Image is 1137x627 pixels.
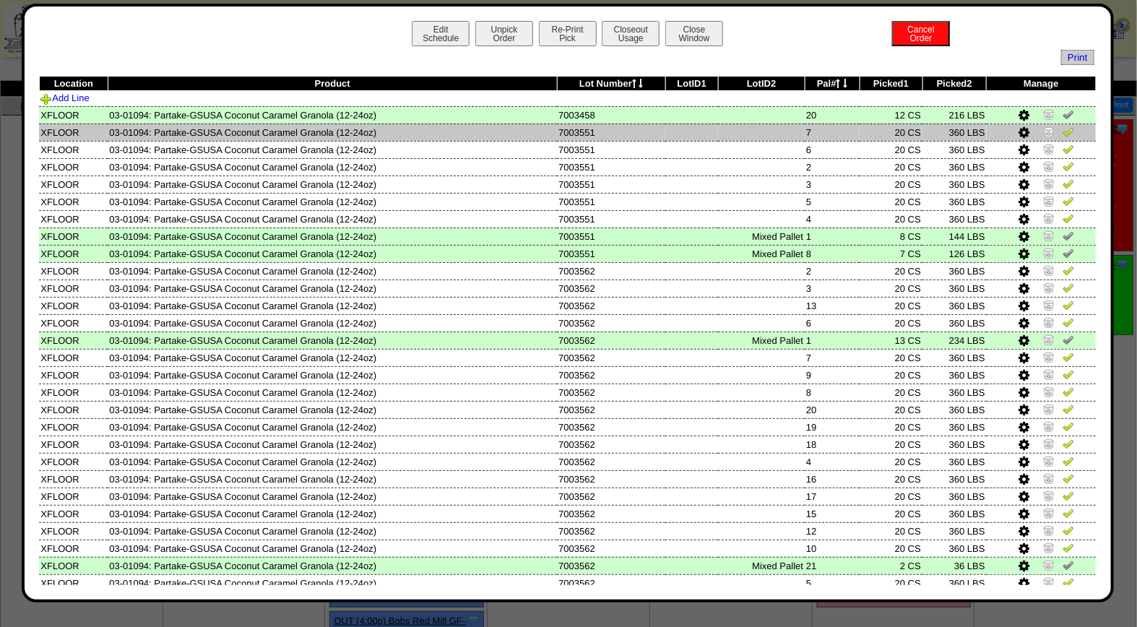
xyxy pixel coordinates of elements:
[39,124,108,141] td: XFLOOR
[39,314,108,332] td: XFLOOR
[805,574,860,592] td: 5
[557,574,665,592] td: 7003562
[805,280,860,297] td: 3
[557,314,665,332] td: 7003562
[922,540,987,557] td: 360 LBS
[39,470,108,488] td: XFLOOR
[557,141,665,158] td: 7003551
[39,418,108,436] td: XFLOOR
[805,436,860,453] td: 18
[1063,195,1074,207] img: Verify Pick
[922,245,987,262] td: 126 LBS
[39,158,108,176] td: XFLOOR
[108,453,557,470] td: 03-01094: Partake-GSUSA Coconut Caramel Granola (12-24oz)
[1063,178,1074,189] img: Verify Pick
[39,436,108,453] td: XFLOOR
[39,540,108,557] td: XFLOOR
[860,141,922,158] td: 20 CS
[557,505,665,522] td: 7003562
[39,488,108,505] td: XFLOOR
[1063,126,1074,137] img: Verify Pick
[557,401,665,418] td: 7003562
[805,314,860,332] td: 6
[39,505,108,522] td: XFLOOR
[557,158,665,176] td: 7003551
[860,470,922,488] td: 20 CS
[1043,559,1055,571] img: Zero Item and Verify
[665,77,718,91] th: LotID1
[860,488,922,505] td: 20 CS
[805,384,860,401] td: 8
[922,210,987,228] td: 360 LBS
[860,262,922,280] td: 20 CS
[557,228,665,245] td: 7003551
[1063,108,1074,120] img: Un-Verify Pick
[1043,108,1055,120] img: Zero Item and Verify
[1063,143,1074,155] img: Verify Pick
[108,245,557,262] td: 03-01094: Partake-GSUSA Coconut Caramel Granola (12-24oz)
[860,332,922,349] td: 13 CS
[860,245,922,262] td: 7 CS
[557,349,665,366] td: 7003562
[108,574,557,592] td: 03-01094: Partake-GSUSA Coconut Caramel Granola (12-24oz)
[108,297,557,314] td: 03-01094: Partake-GSUSA Coconut Caramel Granola (12-24oz)
[1063,524,1074,536] img: Verify Pick
[805,488,860,505] td: 17
[1043,386,1055,397] img: Zero Item and Verify
[108,176,557,193] td: 03-01094: Partake-GSUSA Coconut Caramel Granola (12-24oz)
[1043,403,1055,415] img: Zero Item and Verify
[922,297,987,314] td: 360 LBS
[39,522,108,540] td: XFLOOR
[1043,247,1055,259] img: Zero Item and Verify
[922,280,987,297] td: 360 LBS
[1043,576,1055,588] img: Zero Item and Verify
[108,280,557,297] td: 03-01094: Partake-GSUSA Coconut Caramel Granola (12-24oz)
[805,176,860,193] td: 3
[718,77,805,91] th: LotID2
[860,176,922,193] td: 20 CS
[922,557,987,574] td: 36 LBS
[860,436,922,453] td: 20 CS
[108,470,557,488] td: 03-01094: Partake-GSUSA Coconut Caramel Granola (12-24oz)
[108,332,557,349] td: 03-01094: Partake-GSUSA Coconut Caramel Granola (12-24oz)
[1063,247,1074,259] img: Un-Verify Pick
[1063,542,1074,553] img: Verify Pick
[108,557,557,574] td: 03-01094: Partake-GSUSA Coconut Caramel Granola (12-24oz)
[805,297,860,314] td: 13
[922,158,987,176] td: 360 LBS
[1043,316,1055,328] img: Zero Item and Verify
[922,332,987,349] td: 234 LBS
[860,522,922,540] td: 20 CS
[108,349,557,366] td: 03-01094: Partake-GSUSA Coconut Caramel Granola (12-24oz)
[1063,316,1074,328] img: Verify Pick
[860,574,922,592] td: 20 CS
[108,77,557,91] th: Product
[664,33,725,43] a: CloseWindow
[860,418,922,436] td: 20 CS
[805,141,860,158] td: 6
[1063,420,1074,432] img: Verify Pick
[922,141,987,158] td: 360 LBS
[805,124,860,141] td: 7
[108,141,557,158] td: 03-01094: Partake-GSUSA Coconut Caramel Granola (12-24oz)
[108,401,557,418] td: 03-01094: Partake-GSUSA Coconut Caramel Granola (12-24oz)
[1043,282,1055,293] img: Zero Item and Verify
[1063,472,1074,484] img: Verify Pick
[922,522,987,540] td: 360 LBS
[922,505,987,522] td: 360 LBS
[39,366,108,384] td: XFLOOR
[1063,160,1074,172] img: Verify Pick
[1043,472,1055,484] img: Zero Item and Verify
[39,228,108,245] td: XFLOOR
[108,210,557,228] td: 03-01094: Partake-GSUSA Coconut Caramel Granola (12-24oz)
[860,384,922,401] td: 20 CS
[1063,351,1074,363] img: Verify Pick
[39,262,108,280] td: XFLOOR
[39,453,108,470] td: XFLOOR
[1063,282,1074,293] img: Verify Pick
[805,228,860,245] td: 1
[860,557,922,574] td: 2 CS
[557,124,665,141] td: 7003551
[892,21,950,46] button: CancelOrder
[805,401,860,418] td: 20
